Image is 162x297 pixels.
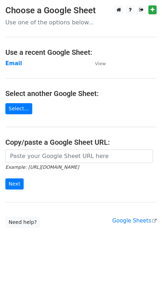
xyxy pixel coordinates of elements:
[5,149,153,163] input: Paste your Google Sheet URL here
[5,178,24,190] input: Next
[126,263,162,297] iframe: Chat Widget
[5,19,157,26] p: Use one of the options below...
[5,89,157,98] h4: Select another Google Sheet:
[5,217,40,228] a: Need help?
[5,138,157,147] h4: Copy/paste a Google Sheet URL:
[5,5,157,16] h3: Choose a Google Sheet
[5,48,157,57] h4: Use a recent Google Sheet:
[112,217,157,224] a: Google Sheets
[88,60,106,67] a: View
[5,103,32,114] a: Select...
[95,61,106,66] small: View
[5,164,79,170] small: Example: [URL][DOMAIN_NAME]
[5,60,22,67] a: Email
